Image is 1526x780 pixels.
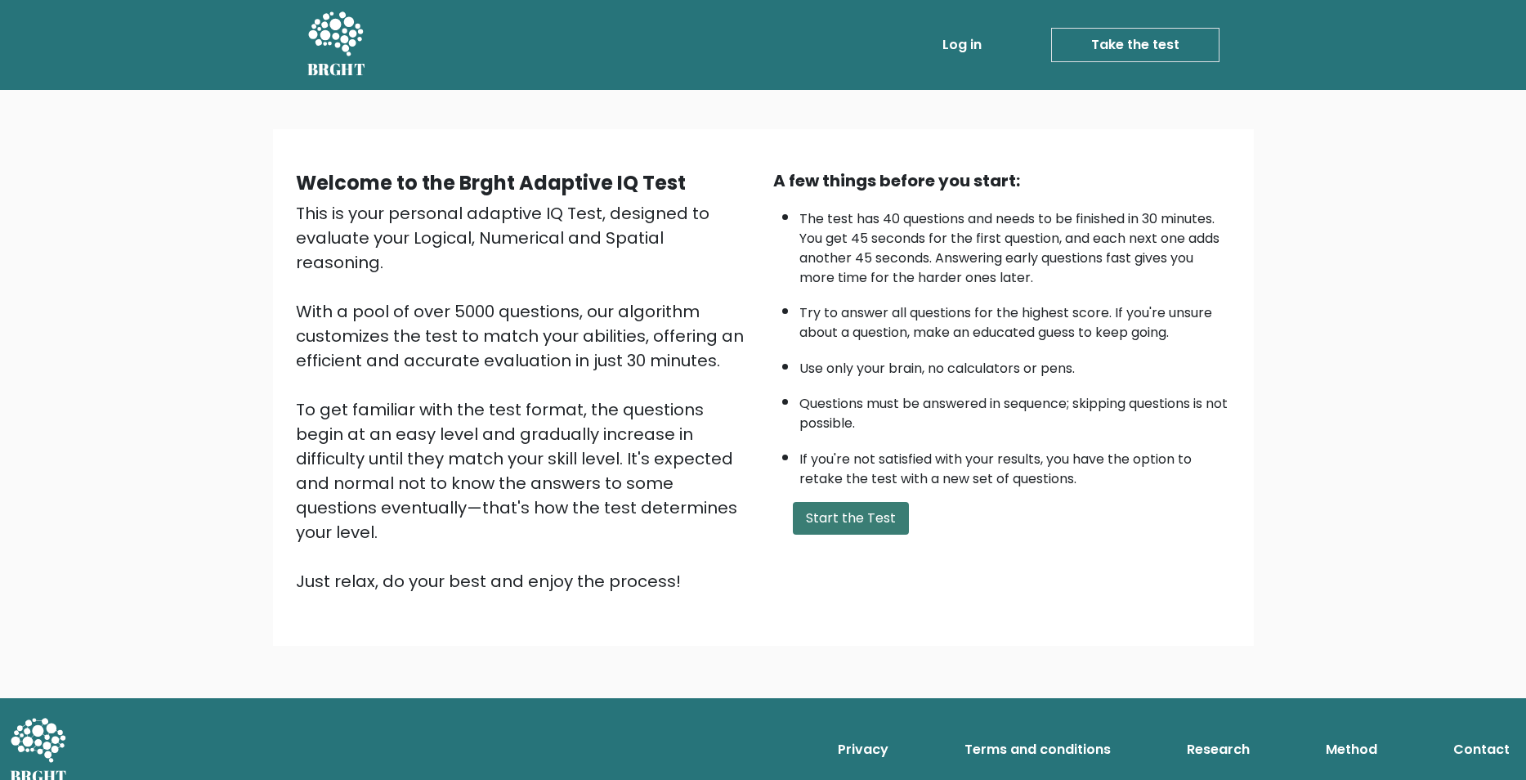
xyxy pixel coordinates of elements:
h5: BRGHT [307,60,366,79]
a: Log in [936,29,988,61]
div: A few things before you start: [773,168,1231,193]
b: Welcome to the Brght Adaptive IQ Test [296,169,686,196]
a: BRGHT [307,7,366,83]
li: Questions must be answered in sequence; skipping questions is not possible. [799,386,1231,433]
li: The test has 40 questions and needs to be finished in 30 minutes. You get 45 seconds for the firs... [799,201,1231,288]
li: If you're not satisfied with your results, you have the option to retake the test with a new set ... [799,442,1231,489]
a: Terms and conditions [958,733,1117,766]
a: Take the test [1051,28,1219,62]
a: Privacy [831,733,895,766]
li: Try to answer all questions for the highest score. If you're unsure about a question, make an edu... [799,295,1231,343]
div: This is your personal adaptive IQ Test, designed to evaluate your Logical, Numerical and Spatial ... [296,201,754,594]
a: Research [1180,733,1256,766]
button: Start the Test [793,502,909,535]
a: Contact [1447,733,1516,766]
a: Method [1319,733,1384,766]
li: Use only your brain, no calculators or pens. [799,351,1231,379]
